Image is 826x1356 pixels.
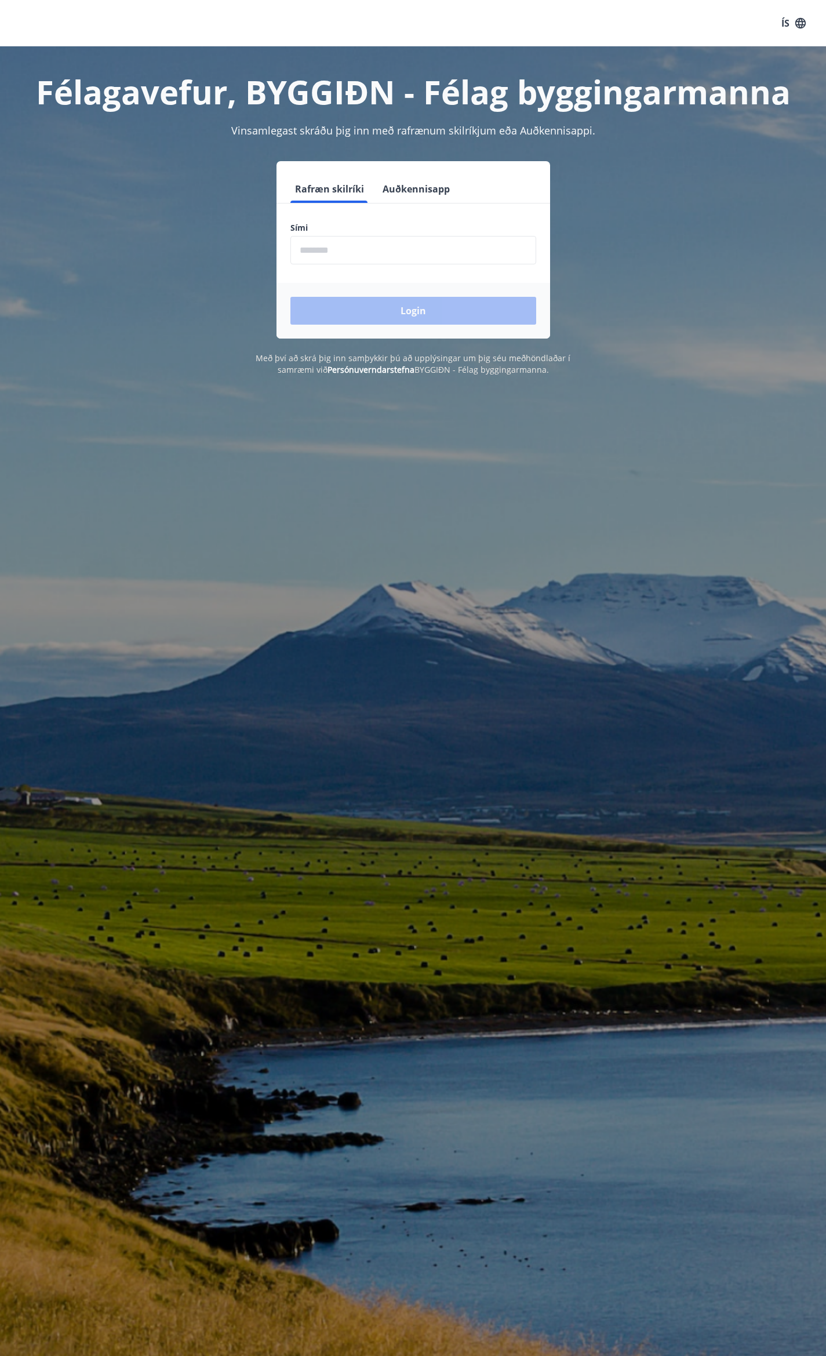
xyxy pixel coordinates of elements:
[256,352,570,375] span: Með því að skrá þig inn samþykkir þú að upplýsingar um þig séu meðhöndlaðar í samræmi við BYGGIÐN...
[231,123,595,137] span: Vinsamlegast skráðu þig inn með rafrænum skilríkjum eða Auðkennisappi.
[328,364,414,375] a: Persónuverndarstefna
[290,222,536,234] label: Sími
[290,175,369,203] button: Rafræn skilríki
[14,70,812,114] h1: Félagavefur, BYGGIÐN - Félag byggingarmanna
[775,13,812,34] button: ÍS
[378,175,454,203] button: Auðkennisapp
